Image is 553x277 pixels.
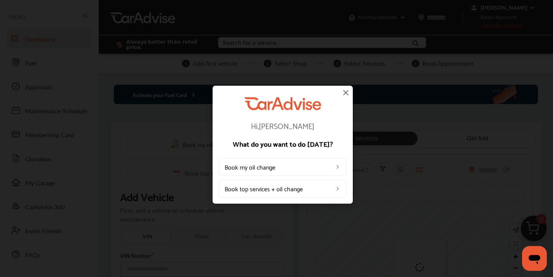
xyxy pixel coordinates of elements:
[522,246,547,271] iframe: Button to launch messaging window
[335,186,341,192] img: left_arrow_icon.0f472efe.svg
[219,140,347,147] p: What do you want to do [DATE]?
[244,97,321,110] img: CarAdvise Logo
[335,164,341,170] img: left_arrow_icon.0f472efe.svg
[341,88,350,97] img: close-icon.a004319c.svg
[219,158,347,176] a: Book my oil change
[219,180,347,198] a: Book top services + oil change
[219,122,347,130] p: Hi, [PERSON_NAME]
